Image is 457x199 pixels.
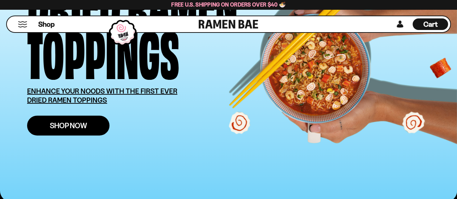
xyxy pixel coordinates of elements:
[38,20,55,29] span: Shop
[38,18,55,30] a: Shop
[423,20,437,29] span: Cart
[27,26,179,76] div: Toppings
[27,87,177,104] u: ENHANCE YOUR NOODS WITH THE FIRST EVER DRIED RAMEN TOPPINGS
[18,21,27,27] button: Mobile Menu Trigger
[171,1,286,8] span: Free U.S. Shipping on Orders over $40 🍜
[50,122,87,129] span: Shop Now
[27,116,109,135] a: Shop Now
[413,16,448,32] div: Cart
